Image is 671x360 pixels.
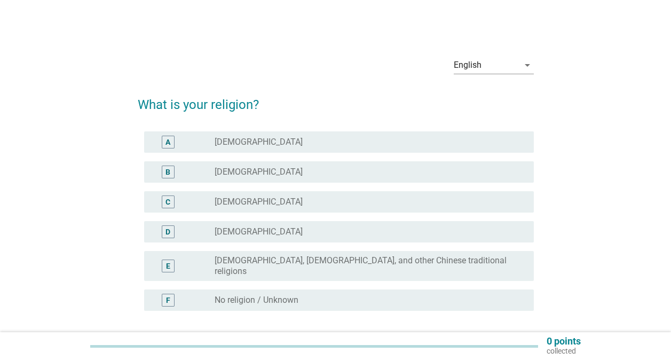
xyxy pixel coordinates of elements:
[215,226,303,237] label: [DEMOGRAPHIC_DATA]
[215,167,303,177] label: [DEMOGRAPHIC_DATA]
[215,255,517,277] label: [DEMOGRAPHIC_DATA], [DEMOGRAPHIC_DATA], and other Chinese traditional religions
[165,197,170,208] div: C
[165,167,170,178] div: B
[521,59,534,72] i: arrow_drop_down
[547,346,581,356] p: collected
[454,60,481,70] div: English
[215,137,303,147] label: [DEMOGRAPHIC_DATA]
[166,295,170,306] div: F
[165,226,170,238] div: D
[138,84,534,114] h2: What is your religion?
[215,295,298,306] label: No religion / Unknown
[215,197,303,207] label: [DEMOGRAPHIC_DATA]
[166,261,170,272] div: E
[165,137,170,148] div: A
[547,336,581,346] p: 0 points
